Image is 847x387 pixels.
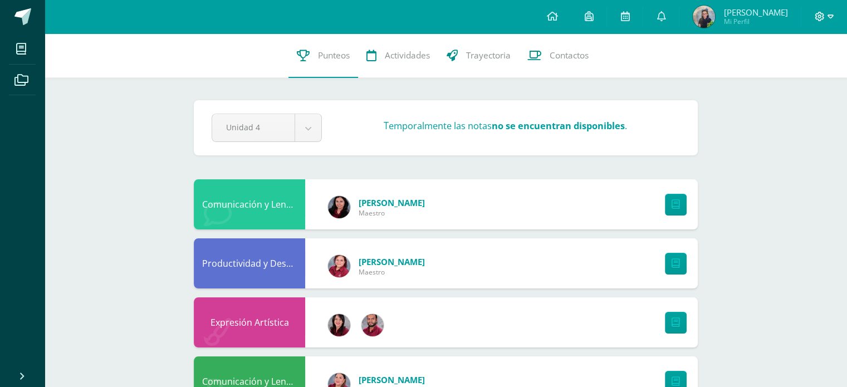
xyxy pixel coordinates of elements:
a: Unidad 4 [212,114,321,141]
span: [PERSON_NAME] [359,256,425,267]
img: 5d51c81de9bbb3fffc4019618d736967.png [361,314,384,336]
span: [PERSON_NAME] [359,197,425,208]
span: Unidad 4 [226,114,281,140]
span: Maestro [359,208,425,218]
span: Punteos [318,50,350,61]
a: Trayectoria [438,33,519,78]
span: Contactos [550,50,589,61]
img: b43b50a86095964637e74f17183987f3.png [693,6,715,28]
a: Punteos [288,33,358,78]
img: 258f2c28770a8c8efa47561a5b85f558.png [328,255,350,277]
strong: no se encuentran disponibles [492,120,625,132]
div: Expresión Artística [194,297,305,347]
a: Contactos [519,33,597,78]
img: 030cf6d1fed455623d8c5a01b243cf82.png [328,196,350,218]
span: [PERSON_NAME] [359,374,425,385]
div: Productividad y Desarrollo [194,238,305,288]
h3: Temporalmente las notas . [384,120,627,132]
div: Comunicación y Lenguaje,Idioma Extranjero,Inglés [194,179,305,229]
a: Actividades [358,33,438,78]
span: Mi Perfil [723,17,787,26]
span: [PERSON_NAME] [723,7,787,18]
span: Maestro [359,267,425,277]
span: Trayectoria [466,50,511,61]
span: Actividades [385,50,430,61]
img: 97d0c8fa0986aa0795e6411a21920e60.png [328,314,350,336]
